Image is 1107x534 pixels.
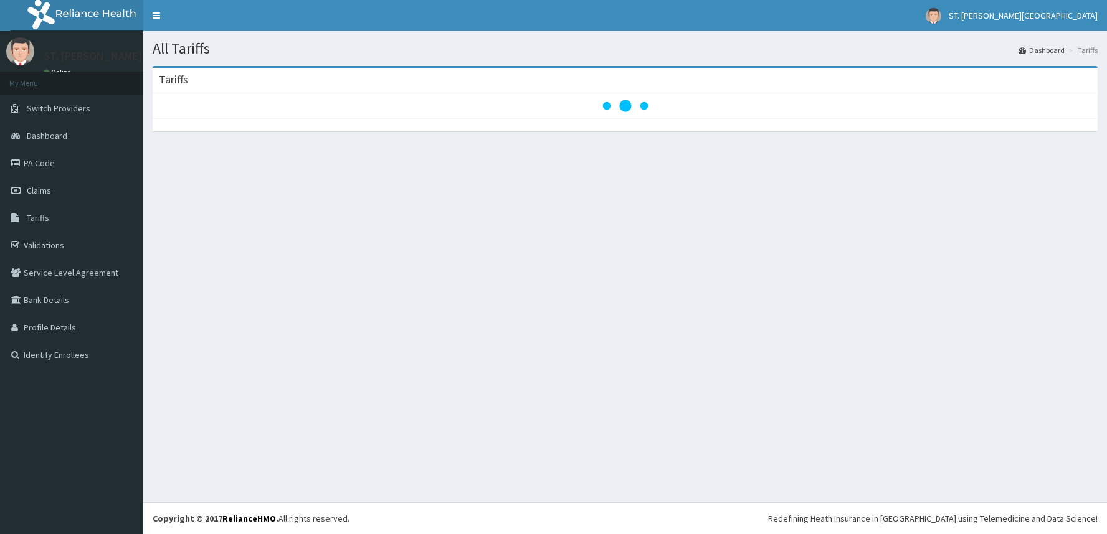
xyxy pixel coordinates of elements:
[44,68,74,77] a: Online
[153,40,1098,57] h1: All Tariffs
[6,37,34,65] img: User Image
[27,185,51,196] span: Claims
[601,81,650,131] svg: audio-loading
[27,103,90,114] span: Switch Providers
[153,513,278,524] strong: Copyright © 2017 .
[27,130,67,141] span: Dashboard
[44,50,245,62] p: ST. [PERSON_NAME][GEOGRAPHIC_DATA]
[926,8,941,24] img: User Image
[159,74,188,85] h3: Tariffs
[222,513,276,524] a: RelianceHMO
[27,212,49,223] span: Tariffs
[949,10,1098,21] span: ST. [PERSON_NAME][GEOGRAPHIC_DATA]
[1019,45,1065,55] a: Dashboard
[1066,45,1098,55] li: Tariffs
[143,502,1107,534] footer: All rights reserved.
[768,512,1098,525] div: Redefining Heath Insurance in [GEOGRAPHIC_DATA] using Telemedicine and Data Science!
